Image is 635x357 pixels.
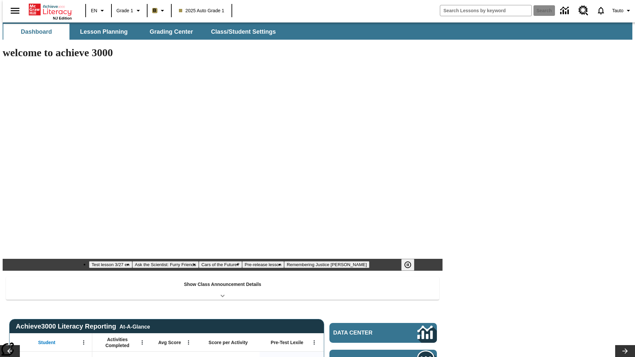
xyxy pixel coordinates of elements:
[242,261,284,268] button: Slide 4 Pre-release lesson
[610,5,635,17] button: Profile/Settings
[271,339,304,345] span: Pre-Test Lexile
[206,24,281,40] button: Class/Student Settings
[16,323,150,330] span: Achieve3000 Literacy Reporting
[138,24,204,40] button: Grading Center
[91,7,97,14] span: EN
[184,281,261,288] p: Show Class Announcement Details
[153,6,156,15] span: B
[149,28,193,36] span: Grading Center
[401,259,421,271] div: Pause
[284,261,369,268] button: Slide 5 Remembering Justice O'Connor
[119,323,150,330] div: At-A-Glance
[3,24,69,40] button: Dashboard
[21,28,52,36] span: Dashboard
[574,2,592,20] a: Resource Center, Will open in new tab
[615,345,635,357] button: Lesson carousel, Next
[53,16,72,20] span: NJ Edition
[209,339,248,345] span: Score per Activity
[3,22,632,40] div: SubNavbar
[329,323,437,343] a: Data Center
[309,337,319,347] button: Open Menu
[137,337,147,347] button: Open Menu
[211,28,276,36] span: Class/Student Settings
[199,261,242,268] button: Slide 3 Cars of the Future?
[333,330,395,336] span: Data Center
[80,28,128,36] span: Lesson Planning
[132,261,199,268] button: Slide 2 Ask the Scientist: Furry Friends
[29,3,72,16] a: Home
[6,277,439,300] div: Show Class Announcement Details
[116,7,133,14] span: Grade 1
[38,339,55,345] span: Student
[88,5,109,17] button: Language: EN, Select a language
[592,2,610,19] a: Notifications
[158,339,181,345] span: Avg Score
[89,261,132,268] button: Slide 1 Test lesson 3/27 en
[3,47,443,59] h1: welcome to achieve 3000
[71,24,137,40] button: Lesson Planning
[401,259,414,271] button: Pause
[79,337,89,347] button: Open Menu
[96,337,139,348] span: Activities Completed
[149,5,169,17] button: Boost Class color is light brown. Change class color
[114,5,145,17] button: Grade: Grade 1, Select a grade
[184,337,193,347] button: Open Menu
[556,2,574,20] a: Data Center
[3,24,282,40] div: SubNavbar
[440,5,531,16] input: search field
[29,2,72,20] div: Home
[5,1,25,20] button: Open side menu
[612,7,623,14] span: Tauto
[179,7,225,14] span: 2025 Auto Grade 1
